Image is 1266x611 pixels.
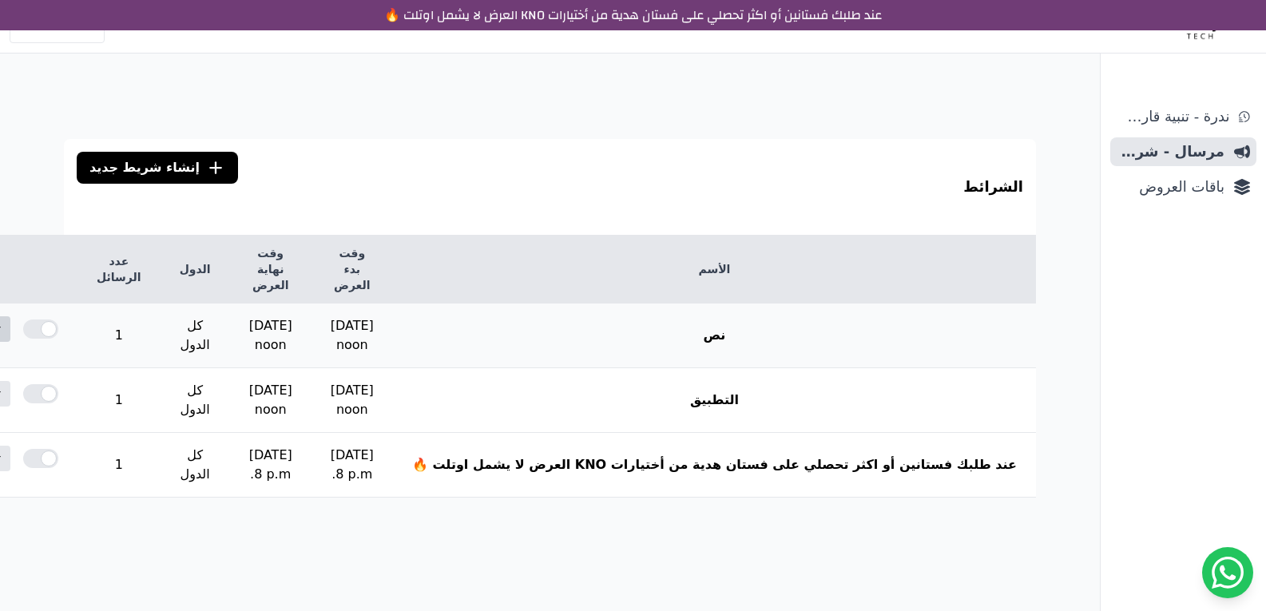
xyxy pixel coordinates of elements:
[230,236,312,304] th: وقت نهاية العرض
[161,368,230,433] td: كل الدول
[1117,176,1224,198] span: باقات العروض
[312,433,393,498] td: [DATE] 8 p.m.
[77,203,238,222] span: إنشاء شريط جديد
[77,236,161,304] th: عدد الرسائل
[312,236,393,304] th: وقت بدء العرض
[393,236,1036,304] th: الأسم
[77,433,161,498] td: 1
[312,304,393,368] td: [DATE] noon
[77,304,161,368] td: 1
[393,433,1036,498] th: عند طلبك فستانين أو اكثر تحصلي على فستان هدية من أختيارات KNO العرض لا يشمل اوتلت 🔥
[230,368,312,433] td: [DATE] noon
[161,433,230,498] td: كل الدول
[89,158,200,177] span: إنشاء شريط جديد
[393,368,1036,433] th: التطبيق
[393,304,1036,368] th: نص
[161,304,230,368] td: كل الدول
[963,176,1023,198] h3: الشرائط
[384,6,882,25] a: عند طلبك فستانين أو اكثر تحصلي على فستان هدية من أختيارات KNO العرض لا يشمل اوتلت 🔥
[1117,141,1224,163] span: مرسال - شريط دعاية
[1117,105,1229,128] span: ندرة - تنبية قارب علي النفاذ
[312,368,393,433] td: [DATE] noon
[161,236,230,304] th: الدول
[230,304,312,368] td: [DATE] noon
[77,152,238,184] a: إنشاء شريط جديد
[384,3,882,27] bdi: عند طلبك فستانين أو اكثر تحصلي على فستان هدية من أختيارات KNO العرض لا يشمل اوتلت 🔥
[230,433,312,498] td: [DATE] 8 p.m.
[77,368,161,433] td: 1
